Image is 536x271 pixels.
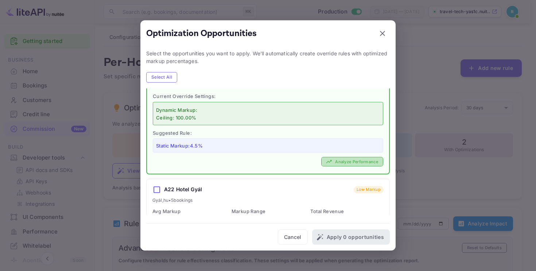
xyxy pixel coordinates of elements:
span: Static Markup: 4.5 % [156,143,203,149]
p: Select the opportunities you want to apply. We'll automatically create override rules with optimi... [146,50,390,65]
button: Cancel [278,229,308,245]
h5: Optimization Opportunities [146,28,257,39]
span: Markup Range [232,208,266,214]
h6: A22 Hotel Gyál [164,185,202,194]
span: Ceiling: 100.00% [156,114,380,122]
span: Suggested Rule: [153,130,192,135]
span: Low Markup [354,186,384,193]
button: Analyze Performance [321,157,383,166]
span: Dynamic Markup: [156,107,197,113]
span: Total Revenue [310,208,344,214]
span: Avg Markup [152,208,180,214]
button: Select All [146,72,177,83]
span: Current Override Settings: [153,93,215,99]
p: Gyál , hu • 5 bookings [152,197,384,204]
